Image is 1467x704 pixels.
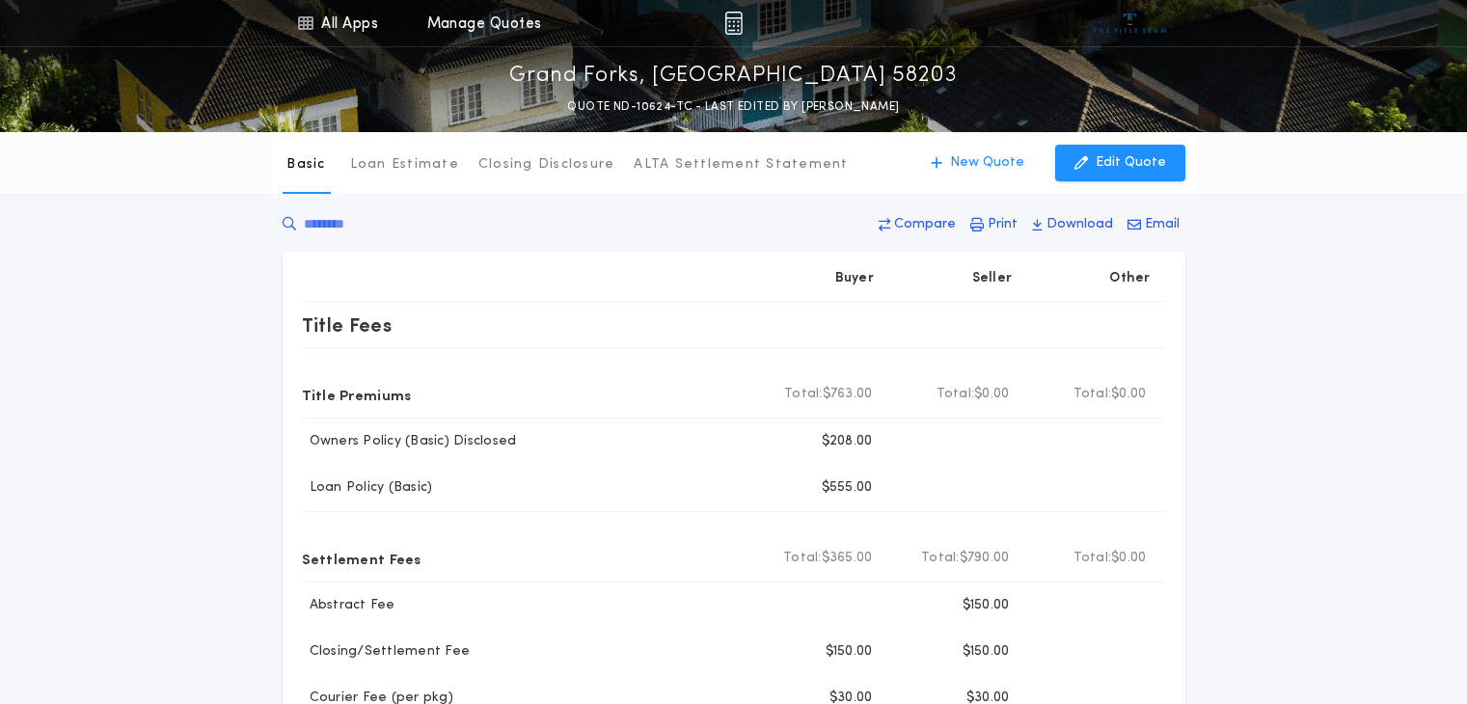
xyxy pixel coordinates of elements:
p: Grand Forks, [GEOGRAPHIC_DATA] 58203 [509,61,958,92]
img: vs-icon [1094,14,1166,33]
button: Edit Quote [1055,145,1185,181]
p: Buyer [835,269,874,288]
p: $150.00 [963,596,1010,615]
button: Print [964,207,1023,242]
button: Download [1026,207,1119,242]
p: Print [988,215,1018,234]
p: Email [1145,215,1180,234]
span: $763.00 [823,385,873,404]
button: Email [1122,207,1185,242]
p: ALTA Settlement Statement [634,155,848,175]
b: Total: [1073,549,1112,568]
p: Loan Policy (Basic) [302,478,433,498]
span: $0.00 [1111,385,1146,404]
img: img [724,12,743,35]
p: $150.00 [826,642,873,662]
span: $365.00 [822,549,873,568]
p: Edit Quote [1096,153,1166,173]
p: Loan Estimate [350,155,459,175]
p: $555.00 [822,478,873,498]
p: QUOTE ND-10624-TC - LAST EDITED BY [PERSON_NAME] [567,97,899,117]
b: Total: [784,385,823,404]
p: Owners Policy (Basic) Disclosed [302,432,517,451]
p: Closing Disclosure [478,155,615,175]
p: $208.00 [822,432,873,451]
p: Compare [894,215,956,234]
b: Total: [921,549,960,568]
b: Total: [783,549,822,568]
p: Settlement Fees [302,543,421,574]
button: New Quote [911,145,1044,181]
p: Seller [972,269,1013,288]
p: Title Fees [302,310,393,340]
b: Total: [1073,385,1112,404]
p: Other [1109,269,1150,288]
p: Download [1046,215,1113,234]
button: Compare [873,207,962,242]
b: Total: [937,385,975,404]
span: $0.00 [974,385,1009,404]
p: Basic [286,155,325,175]
span: $0.00 [1111,549,1146,568]
p: New Quote [950,153,1024,173]
span: $790.00 [960,549,1010,568]
p: Abstract Fee [302,596,395,615]
p: $150.00 [963,642,1010,662]
p: Title Premiums [302,379,412,410]
p: Closing/Settlement Fee [302,642,471,662]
